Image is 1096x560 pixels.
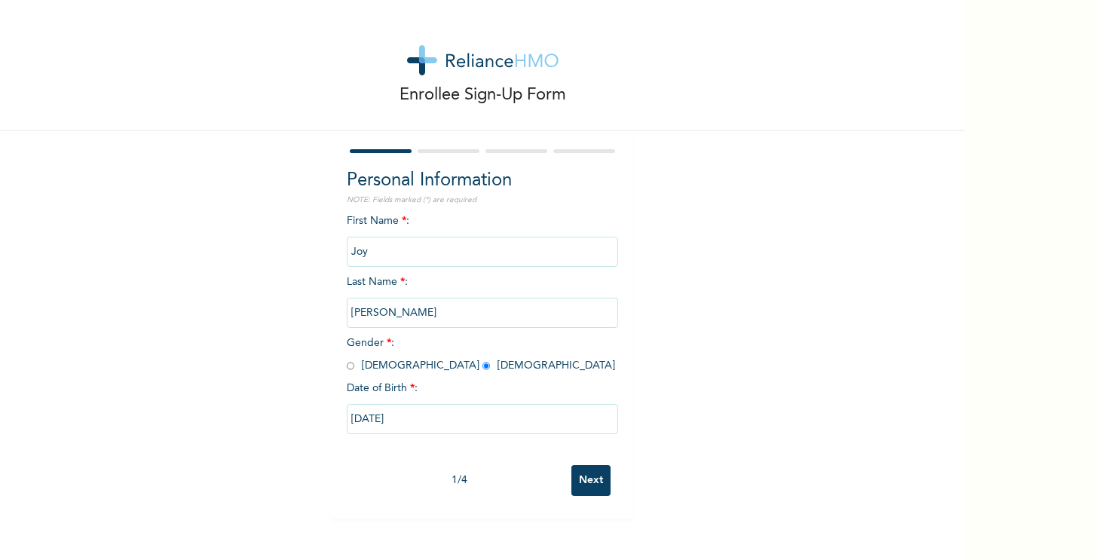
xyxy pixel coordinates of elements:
div: 1 / 4 [347,473,571,488]
span: Date of Birth : [347,381,418,396]
input: Next [571,465,611,496]
input: DD-MM-YYYY [347,404,618,434]
h2: Personal Information [347,167,618,194]
span: Gender : [DEMOGRAPHIC_DATA] [DEMOGRAPHIC_DATA] [347,338,615,371]
span: Last Name : [347,277,618,318]
span: First Name : [347,216,618,257]
input: Enter your first name [347,237,618,267]
img: logo [407,45,559,75]
input: Enter your last name [347,298,618,328]
p: NOTE: Fields marked (*) are required [347,194,618,206]
p: Enrollee Sign-Up Form [400,83,566,108]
